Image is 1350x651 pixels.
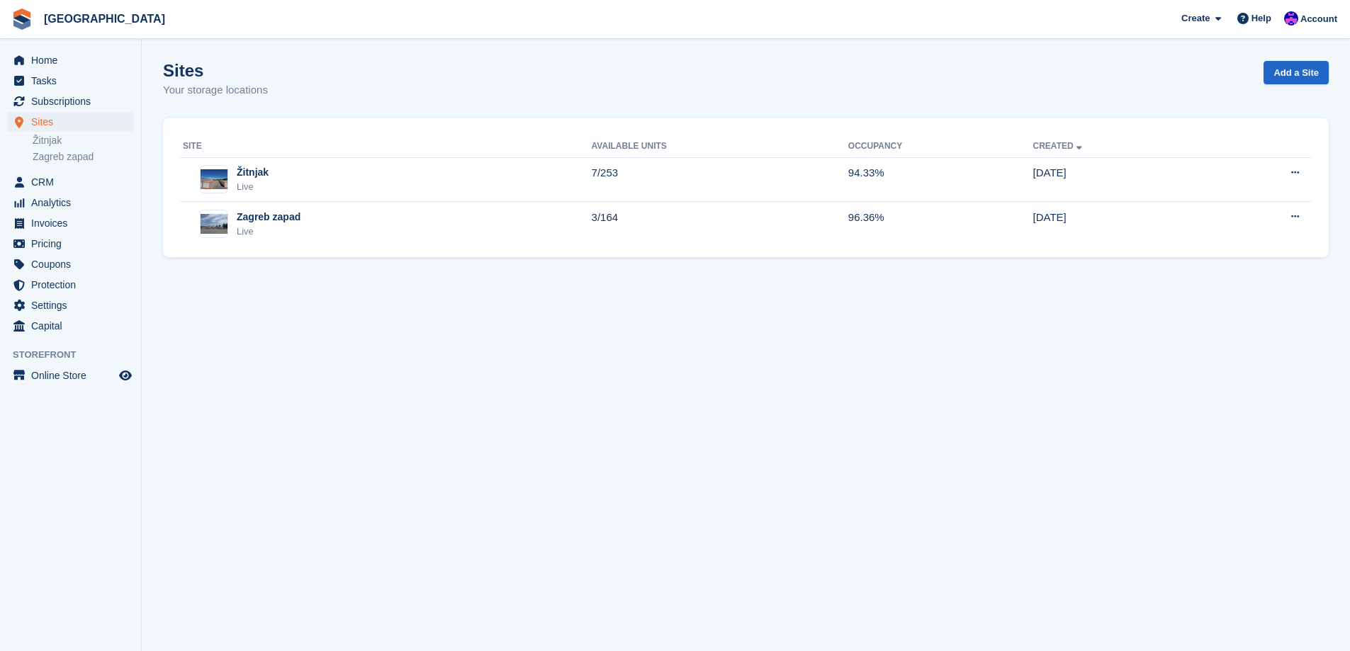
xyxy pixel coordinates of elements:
[31,50,116,70] span: Home
[1033,141,1085,151] a: Created
[7,316,134,336] a: menu
[7,275,134,295] a: menu
[7,112,134,132] a: menu
[7,193,134,213] a: menu
[201,169,227,190] img: Image of Žitnjak site
[31,295,116,315] span: Settings
[7,295,134,315] a: menu
[1033,202,1210,246] td: [DATE]
[1251,11,1271,26] span: Help
[31,275,116,295] span: Protection
[1181,11,1210,26] span: Create
[180,135,592,158] th: Site
[31,193,116,213] span: Analytics
[31,234,116,254] span: Pricing
[7,71,134,91] a: menu
[1264,61,1329,84] a: Add a Site
[848,157,1033,202] td: 94.33%
[31,316,116,336] span: Capital
[11,9,33,30] img: stora-icon-8386f47178a22dfd0bd8f6a31ec36ba5ce8667c1dd55bd0f319d3a0aa187defe.svg
[7,213,134,233] a: menu
[592,157,848,202] td: 7/253
[31,366,116,385] span: Online Store
[31,71,116,91] span: Tasks
[7,50,134,70] a: menu
[33,134,134,147] a: Žitnjak
[237,210,300,225] div: Zagreb zapad
[237,180,269,194] div: Live
[38,7,171,30] a: [GEOGRAPHIC_DATA]
[1300,12,1337,26] span: Account
[7,234,134,254] a: menu
[1284,11,1298,26] img: Ivan Gačić
[163,82,268,98] p: Your storage locations
[848,135,1033,158] th: Occupancy
[592,135,848,158] th: Available Units
[163,61,268,80] h1: Sites
[7,254,134,274] a: menu
[7,91,134,111] a: menu
[7,172,134,192] a: menu
[33,150,134,164] a: Zagreb zapad
[13,348,141,362] span: Storefront
[7,366,134,385] a: menu
[31,172,116,192] span: CRM
[31,112,116,132] span: Sites
[1033,157,1210,202] td: [DATE]
[848,202,1033,246] td: 96.36%
[31,91,116,111] span: Subscriptions
[201,214,227,234] img: Image of Zagreb zapad site
[237,165,269,180] div: Žitnjak
[592,202,848,246] td: 3/164
[237,225,300,239] div: Live
[117,367,134,384] a: Preview store
[31,213,116,233] span: Invoices
[31,254,116,274] span: Coupons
